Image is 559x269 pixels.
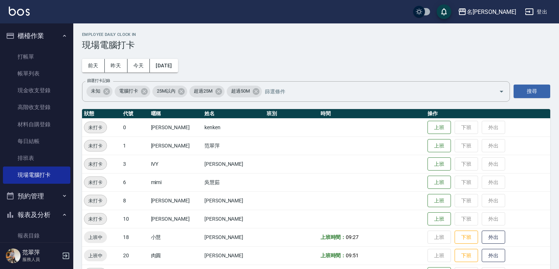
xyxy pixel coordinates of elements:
td: [PERSON_NAME] [149,191,203,210]
td: 范翠萍 [203,137,265,155]
a: 高階收支登錄 [3,99,70,116]
button: 名[PERSON_NAME] [455,4,519,19]
a: 材料自購登錄 [3,116,70,133]
button: 外出 [482,249,505,262]
button: 預約管理 [3,187,70,206]
td: 1 [121,137,149,155]
td: 18 [121,228,149,246]
b: 上班時間： [321,253,346,258]
button: 上班 [427,121,451,134]
th: 暱稱 [149,109,203,119]
td: 3 [121,155,149,173]
a: 打帳單 [3,48,70,65]
div: 名[PERSON_NAME] [467,7,516,16]
button: save [437,4,451,19]
div: 未知 [86,86,112,97]
th: 代號 [121,109,149,119]
button: 登出 [522,5,550,19]
button: [DATE] [150,59,178,72]
button: 上班 [427,157,451,171]
span: 未打卡 [84,160,107,168]
div: 電腦打卡 [115,86,150,97]
button: 報表及分析 [3,205,70,224]
td: [PERSON_NAME] [203,191,265,210]
button: 上班 [427,139,451,153]
span: 09:51 [346,253,359,258]
td: IVY [149,155,203,173]
td: 6 [121,173,149,191]
button: 今天 [127,59,150,72]
td: 0 [121,118,149,137]
td: [PERSON_NAME] [203,246,265,265]
div: 超過50M [227,86,262,97]
button: 上班 [427,194,451,208]
th: 班別 [265,109,318,119]
span: 25M以內 [152,87,180,95]
button: 下班 [455,231,478,244]
div: 超過25M [189,86,225,97]
div: 25M以內 [152,86,188,97]
span: 09:27 [346,234,359,240]
td: 10 [121,210,149,228]
td: mimi [149,173,203,191]
span: 超過25M [189,87,217,95]
span: 上班中 [84,252,107,259]
span: 未打卡 [84,124,107,131]
button: 前天 [82,59,105,72]
a: 排班表 [3,150,70,167]
span: 未打卡 [84,179,107,186]
h5: 范翠萍 [22,249,60,256]
span: 超過50M [227,87,254,95]
th: 狀態 [82,109,121,119]
td: 吳慧茹 [203,173,265,191]
span: 未打卡 [84,215,107,223]
td: 肉圓 [149,246,203,265]
span: 電腦打卡 [115,87,142,95]
input: 篩選條件 [263,85,486,98]
button: 昨天 [105,59,127,72]
span: 未打卡 [84,142,107,150]
a: 現場電腦打卡 [3,167,70,183]
a: 現金收支登錄 [3,82,70,99]
button: 上班 [427,212,451,226]
td: 8 [121,191,149,210]
th: 操作 [426,109,550,119]
th: 姓名 [203,109,265,119]
b: 上班時間： [321,234,346,240]
button: 搜尋 [514,85,550,98]
button: Open [496,86,507,97]
td: 小慧 [149,228,203,246]
a: 報表目錄 [3,227,70,244]
td: [PERSON_NAME] [149,137,203,155]
img: Logo [9,7,30,16]
td: [PERSON_NAME] [203,228,265,246]
td: [PERSON_NAME] [203,155,265,173]
button: 外出 [482,231,505,244]
button: 櫃檯作業 [3,26,70,45]
td: [PERSON_NAME] [203,210,265,228]
td: 20 [121,246,149,265]
button: 下班 [455,249,478,262]
th: 時間 [319,109,426,119]
img: Person [6,249,21,263]
span: 未打卡 [84,197,107,205]
span: 未知 [86,87,105,95]
h3: 現場電腦打卡 [82,40,550,50]
button: 上班 [427,176,451,189]
td: [PERSON_NAME] [149,118,203,137]
label: 篩選打卡記錄 [87,78,110,83]
td: [PERSON_NAME] [149,210,203,228]
h2: Employee Daily Clock In [82,32,550,37]
span: 上班中 [84,233,107,241]
a: 每日結帳 [3,133,70,150]
td: kenken [203,118,265,137]
a: 帳單列表 [3,65,70,82]
p: 服務人員 [22,256,60,263]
